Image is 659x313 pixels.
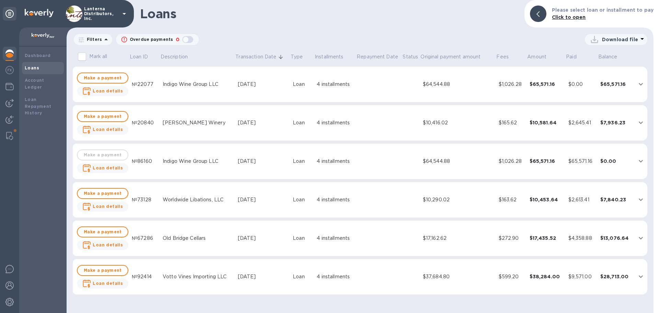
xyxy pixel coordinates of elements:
[499,273,524,280] div: $599.20
[83,112,122,121] span: Make a payment
[602,36,638,43] p: Download file
[132,273,157,280] div: №92414
[130,36,173,43] p: Overdue payments
[77,188,128,199] button: Make a payment
[499,196,524,203] div: $163.62
[83,228,122,236] span: Make a payment
[598,53,617,60] p: Balance
[568,273,595,280] div: $9,571.00
[600,235,631,242] div: $13,076.64
[93,88,123,93] b: Loan details
[93,281,123,286] b: Loan details
[238,81,288,88] div: [DATE]
[530,119,563,126] div: $10,581.64
[77,163,128,173] button: Loan details
[552,14,586,20] b: Click to open
[163,196,232,203] div: Worldwide Libations, LLC
[3,7,16,21] div: Unpin categories
[317,81,353,88] div: 4 installments
[238,235,288,242] div: [DATE]
[423,196,493,203] div: $10,290.02
[496,53,518,60] span: Fees
[116,34,199,45] button: Overdue payments0
[93,127,123,132] b: Loan details
[163,81,232,88] div: Indigo Wine Group LLC
[423,119,493,126] div: $10,416.02
[317,119,353,126] div: 4 installments
[93,204,123,209] b: Loan details
[293,158,311,165] div: Loan
[403,53,418,60] span: Status
[161,53,188,60] p: Description
[163,235,232,242] div: Old Bridge Cellars
[132,119,157,126] div: №20840
[600,196,631,203] div: $7,840.23
[93,165,123,170] b: Loan details
[235,53,285,60] span: Transaction Date
[568,235,595,242] div: $4,358.88
[600,81,631,88] div: $65,571.16
[530,273,563,280] div: $38,284.00
[357,53,398,60] p: Repayment Date
[293,81,311,88] div: Loan
[530,158,563,165] div: $65,571.16
[25,65,39,70] b: Loans
[600,119,631,126] div: $7,936.23
[235,53,276,60] p: Transaction Date
[423,273,493,280] div: $37,684.80
[530,196,563,203] div: $10,453.64
[293,235,311,242] div: Loan
[291,53,303,60] p: Type
[84,36,102,42] p: Filters
[77,86,128,96] button: Loan details
[636,194,646,205] button: expand row
[238,119,288,126] div: [DATE]
[636,118,646,128] button: expand row
[291,53,312,60] span: Type
[25,78,44,90] b: Account Ledger
[530,81,563,88] div: $65,571.16
[238,273,288,280] div: [DATE]
[77,279,128,289] button: Loan details
[176,36,180,43] p: 0
[600,273,631,280] div: $28,713.00
[130,53,157,60] span: Loan ID
[293,273,311,280] div: Loan
[568,196,595,203] div: $2,613.41
[423,235,493,242] div: $17,162.62
[499,158,524,165] div: $1,026.28
[140,7,519,21] h1: Loans
[530,235,563,242] div: $17,435.52
[132,158,157,165] div: №86160
[317,273,353,280] div: 4 installments
[317,158,353,165] div: 4 installments
[636,156,646,166] button: expand row
[83,189,122,198] span: Make a payment
[568,81,595,88] div: $0.00
[163,119,232,126] div: [PERSON_NAME] Winery
[527,53,546,60] p: Amount
[130,53,148,60] p: Loan ID
[317,196,353,203] div: 4 installments
[315,53,352,60] span: Installments
[293,119,311,126] div: Loan
[499,81,524,88] div: $1,026.28
[77,125,128,135] button: Loan details
[25,97,51,116] b: Loan Repayment History
[77,111,128,122] button: Make a payment
[83,266,122,275] span: Make a payment
[527,53,555,60] span: Amount
[238,158,288,165] div: [DATE]
[566,53,586,60] span: Paid
[423,81,493,88] div: $64,544.88
[25,53,51,58] b: Dashboard
[293,196,311,203] div: Loan
[317,235,353,242] div: 4 installments
[420,53,489,60] span: Original payment amount
[5,82,14,91] img: Wallets
[77,265,128,276] button: Make a payment
[636,79,646,89] button: expand row
[161,53,197,60] span: Description
[552,7,654,13] b: Please select loan or installment to pay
